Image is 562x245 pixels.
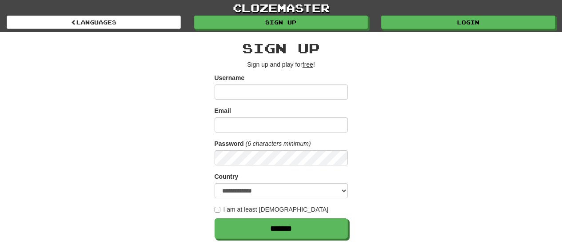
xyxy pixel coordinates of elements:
[215,106,231,115] label: Email
[194,16,368,29] a: Sign up
[7,16,181,29] a: Languages
[215,139,244,148] label: Password
[381,16,555,29] a: Login
[215,205,329,214] label: I am at least [DEMOGRAPHIC_DATA]
[215,172,239,181] label: Country
[215,60,348,69] p: Sign up and play for !
[215,207,220,213] input: I am at least [DEMOGRAPHIC_DATA]
[215,73,245,82] label: Username
[215,41,348,56] h2: Sign up
[246,140,311,147] em: (6 characters minimum)
[303,61,313,68] u: free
